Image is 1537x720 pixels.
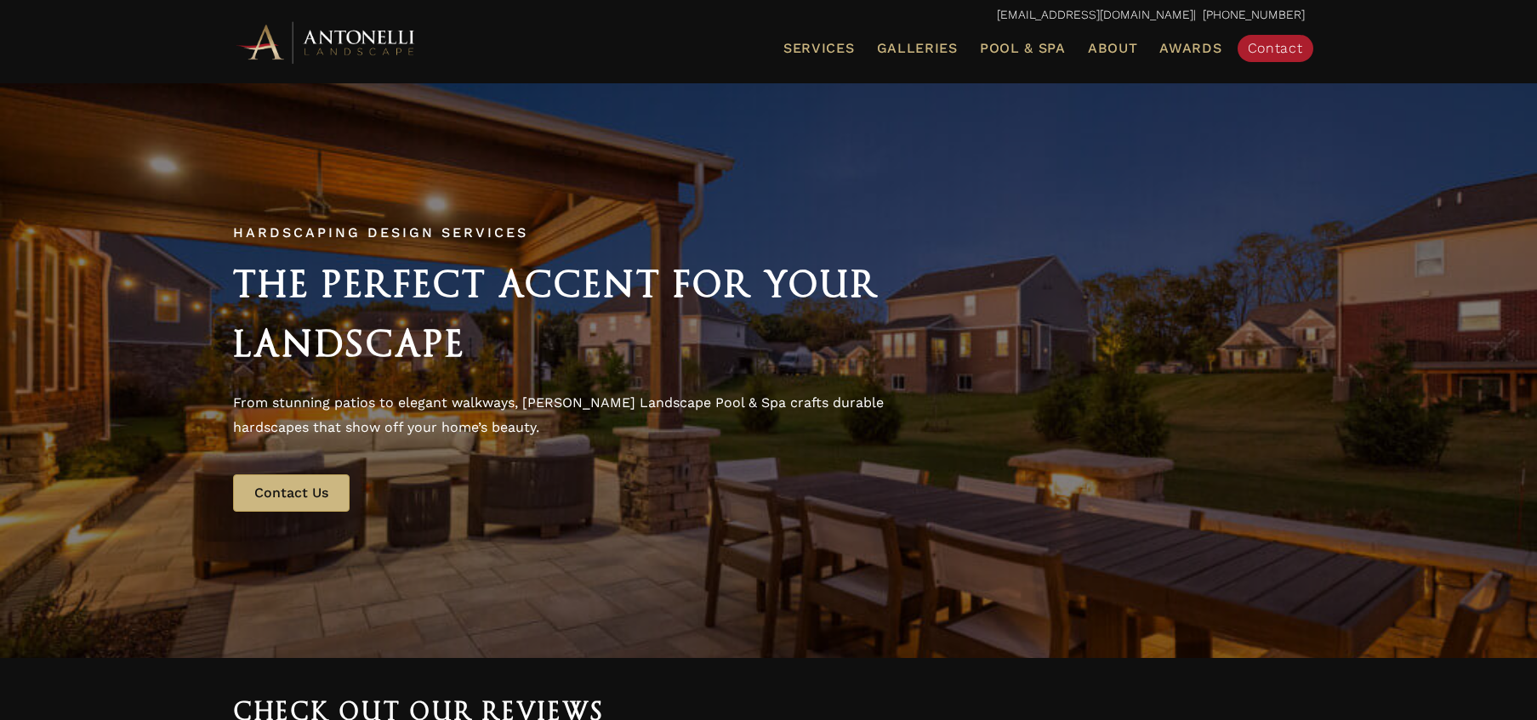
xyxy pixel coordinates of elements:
span: About [1088,42,1138,55]
span: Contact Us [254,485,328,501]
p: | [PHONE_NUMBER] [233,4,1305,26]
img: Antonelli Horizontal Logo [233,19,420,65]
span: The Perfect Accent for Your Landscape [233,263,880,365]
a: Contact [1238,35,1313,62]
a: Contact Us [233,474,350,512]
span: Services [783,42,855,55]
a: [EMAIL_ADDRESS][DOMAIN_NAME] [997,8,1193,21]
span: Contact [1248,40,1303,56]
span: Hardscaping Design Services [233,224,528,241]
span: Galleries [877,40,958,56]
span: Pool & Spa [980,40,1066,56]
span: From stunning patios to elegant walkways, [PERSON_NAME] Landscape Pool & Spa crafts durable hards... [233,394,884,436]
a: Services [777,37,862,60]
a: About [1081,37,1145,60]
a: Awards [1153,37,1228,60]
a: Galleries [870,37,965,60]
span: Awards [1159,40,1221,56]
a: Pool & Spa [973,37,1073,60]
